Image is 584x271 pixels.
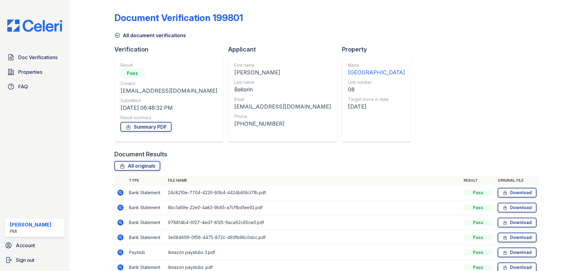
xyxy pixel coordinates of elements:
[120,115,217,121] div: Result summary
[127,215,165,230] td: Bank Statement
[18,68,42,76] span: Properties
[234,113,331,119] div: Phone
[348,79,405,85] div: Unit number
[498,188,537,198] a: Download
[464,264,493,270] div: Pass
[120,80,217,87] div: Creator
[234,79,331,85] div: Last name
[498,203,537,212] a: Download
[165,245,461,260] td: Amazon paystubs 3.pdf
[10,228,51,234] div: PMI
[5,66,64,78] a: Properties
[2,20,67,32] img: CE_Logo_Blue-a8612792a0a2168367f1c8372b55b34899dd931a85d93a1a3d3e32e68fde9ad4.png
[127,245,165,260] td: Paystub
[127,230,165,245] td: Bank Statement
[114,150,167,159] div: Document Results
[234,119,331,128] div: [PHONE_NUMBER]
[114,161,160,171] a: All originals
[127,200,165,215] td: Bank Statement
[5,51,64,63] a: Doc Verifications
[5,80,64,93] a: FAQ
[165,215,461,230] td: 978814b4-6f27-4ed7-8125-9aca62c65ce0.pdf
[464,249,493,255] div: Pass
[234,102,331,111] div: [EMAIL_ADDRESS][DOMAIN_NAME]
[10,221,51,228] div: [PERSON_NAME]
[165,230,461,245] td: 3e084699-0f56-4475-872c-d93fb98c0dcc.pdf
[16,256,34,264] span: Sign out
[348,85,405,94] div: 08
[120,62,217,68] div: Result
[120,104,217,112] div: [DATE] 06:48:32 PM
[165,200,461,215] td: 8bc1a69e-22e0-4a83-9b65-a7cf1bd1ee92.pdf
[234,62,331,68] div: First name
[348,96,405,102] div: Target move in date
[464,234,493,241] div: Pass
[114,12,243,23] div: Document Verification 199801
[127,176,165,185] th: Type
[165,176,461,185] th: File name
[461,176,495,185] th: Result
[127,185,165,200] td: Bank Statement
[18,54,57,61] span: Doc Verifications
[464,190,493,196] div: Pass
[495,176,539,185] th: Original file
[464,205,493,211] div: Pass
[120,68,145,78] div: Pass
[464,219,493,226] div: Pass
[234,68,331,77] div: [PERSON_NAME]
[120,98,217,104] div: Submitted
[2,239,67,251] a: Account
[165,185,461,200] td: 24c8210e-7704-4226-80b4-4424b85b37fb.pdf
[498,218,537,227] a: Download
[234,96,331,102] div: Email
[114,32,186,39] a: All document verifications
[120,87,217,95] div: [EMAIL_ADDRESS][DOMAIN_NAME]
[348,68,405,77] div: [GEOGRAPHIC_DATA]
[348,62,405,77] a: Name [GEOGRAPHIC_DATA]
[228,45,342,54] div: Applicant
[114,45,228,54] div: Verification
[18,83,28,90] span: FAQ
[342,45,416,54] div: Property
[120,122,172,132] a: Summary PDF
[498,248,537,257] a: Download
[348,102,405,111] div: [DATE]
[234,85,331,94] div: Bellorin
[16,242,35,249] span: Account
[2,254,67,266] a: Sign out
[498,233,537,242] a: Download
[348,62,405,68] div: Name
